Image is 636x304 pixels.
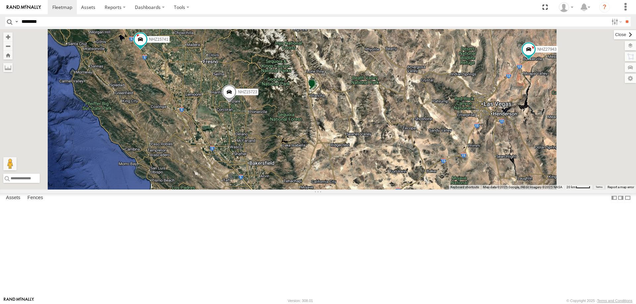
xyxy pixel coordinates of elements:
[537,47,556,52] span: NHZ27943
[3,193,24,202] label: Assets
[7,5,41,10] img: rand-logo.svg
[238,90,257,94] span: NHZ15723
[597,299,632,303] a: Terms and Conditions
[288,299,313,303] div: Version: 308.01
[450,185,479,190] button: Keyboard shortcuts
[24,193,46,202] label: Fences
[4,297,34,304] a: Visit our Website
[3,32,13,41] button: Zoom in
[3,41,13,51] button: Zoom out
[14,17,19,26] label: Search Query
[483,185,562,189] span: Map data ©2025 Google, INEGI Imagery ©2025 NASA
[611,193,617,203] label: Dock Summary Table to the Left
[624,193,631,203] label: Hide Summary Table
[617,193,624,203] label: Dock Summary Table to the Right
[564,185,592,190] button: Map Scale: 20 km per 40 pixels
[599,2,610,13] i: ?
[149,37,168,41] span: NHZ15741
[608,185,634,189] a: Report a map error
[625,74,636,83] label: Map Settings
[566,185,576,189] span: 20 km
[3,63,13,72] label: Measure
[3,157,17,170] button: Drag Pegman onto the map to open Street View
[609,17,623,26] label: Search Filter Options
[556,2,576,12] div: Zulema McIntosch
[596,186,603,189] a: Terms (opens in new tab)
[3,51,13,60] button: Zoom Home
[566,299,632,303] div: © Copyright 2025 -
